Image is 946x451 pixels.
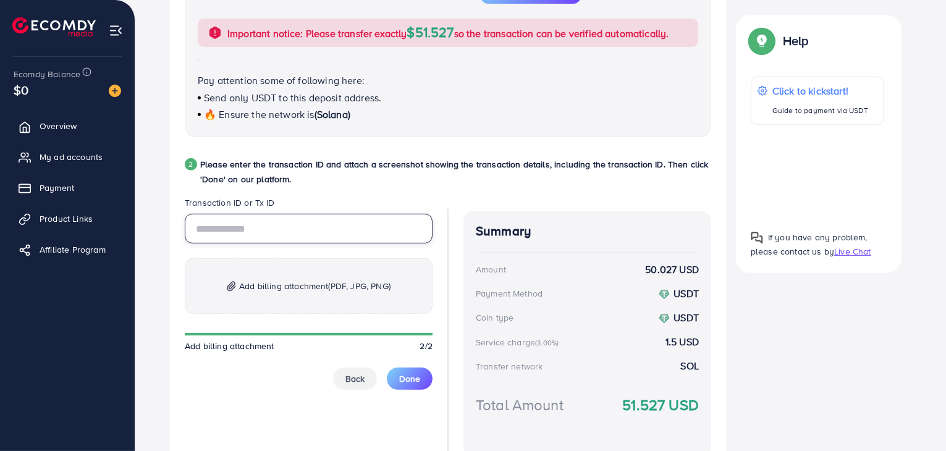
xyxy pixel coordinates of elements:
[476,311,513,324] div: Coin type
[9,206,125,231] a: Product Links
[751,232,763,244] img: Popup guide
[399,373,420,385] span: Done
[476,360,543,373] div: Transfer network
[12,17,96,36] img: logo
[333,368,377,390] button: Back
[751,30,773,52] img: Popup guide
[9,175,125,200] a: Payment
[40,213,93,225] span: Product Links
[185,158,197,171] div: 2
[198,90,698,105] p: Send only USDT to this deposit address.
[674,287,699,300] strong: USDT
[345,373,365,385] span: Back
[200,157,711,187] p: Please enter the transaction ID and attach a screenshot showing the transaction details, includin...
[185,196,433,214] legend: Transaction ID or Tx ID
[476,336,562,348] div: Service charge
[681,359,699,373] strong: SOL
[239,279,391,293] span: Add billing attachment
[227,25,669,41] p: Important notice: Please transfer exactly so the transaction can be verified automatically.
[772,83,868,98] p: Click to kickstart!
[535,338,559,348] small: (3.00%)
[109,23,123,38] img: menu
[476,263,506,276] div: Amount
[14,81,28,99] span: $0
[9,114,125,138] a: Overview
[893,395,937,442] iframe: Chat
[476,287,543,300] div: Payment Method
[9,145,125,169] a: My ad accounts
[665,335,699,349] strong: 1.5 USD
[40,151,103,163] span: My ad accounts
[476,224,699,239] h4: Summary
[185,340,274,352] span: Add billing attachment
[783,33,809,48] p: Help
[198,73,698,88] p: Pay attention some of following here:
[315,107,350,121] span: (Solana)
[772,103,868,118] p: Guide to payment via USDT
[659,313,670,324] img: coin
[420,340,433,352] span: 2/2
[387,368,433,390] button: Done
[40,120,77,132] span: Overview
[645,263,699,277] strong: 50.027 USD
[329,280,391,292] span: (PDF, JPG, PNG)
[674,311,699,324] strong: USDT
[659,289,670,300] img: coin
[751,231,868,258] span: If you have any problem, please contact us by
[40,243,106,256] span: Affiliate Program
[407,22,454,41] span: $51.527
[204,107,315,121] span: 🔥 Ensure the network is
[109,85,121,97] img: image
[834,245,871,258] span: Live Chat
[14,68,80,80] span: Ecomdy Balance
[9,237,125,262] a: Affiliate Program
[476,394,564,416] div: Total Amount
[208,25,222,40] img: alert
[227,281,236,292] img: img
[40,182,74,194] span: Payment
[622,394,699,416] strong: 51.527 USD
